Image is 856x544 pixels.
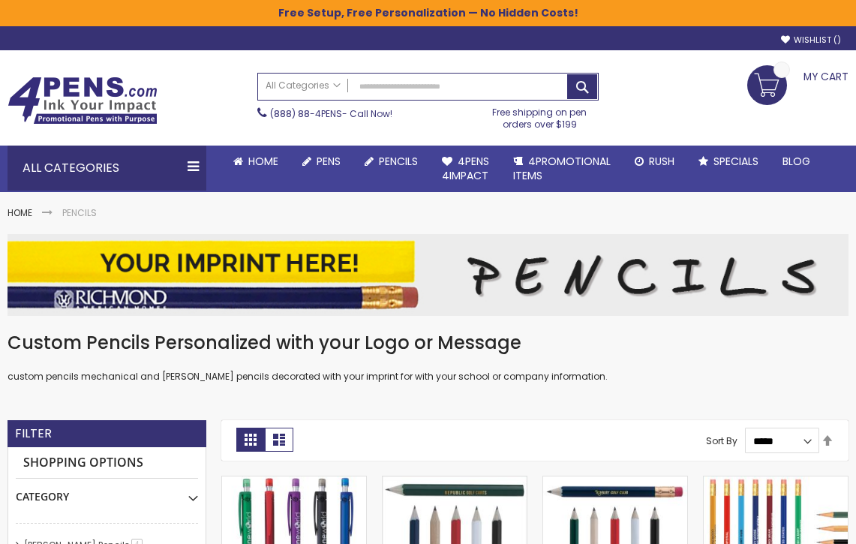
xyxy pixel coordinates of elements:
strong: Shopping Options [16,447,198,479]
a: 4PROMOTIONALITEMS [501,146,623,192]
img: Pencils [8,234,848,316]
a: Hex Golf Promo Pencil [383,476,527,488]
a: Home [8,206,32,219]
a: Home [221,146,290,178]
a: Blog [770,146,822,178]
h1: Custom Pencils Personalized with your Logo or Message [8,331,848,355]
strong: Grid [236,428,265,452]
span: Blog [782,154,810,169]
a: All Categories [258,74,348,98]
a: Specials [686,146,770,178]
span: Pens [317,154,341,169]
span: 4Pens 4impact [442,154,489,183]
img: 4Pens Custom Pens and Promotional Products [8,77,158,125]
a: Rush [623,146,686,178]
span: Rush [649,154,674,169]
a: Pencils [353,146,430,178]
strong: Pencils [62,206,97,219]
a: (888) 88-4PENS [270,107,342,120]
a: Hex Golf Promo Pencil with Eraser [543,476,687,488]
a: Pens [290,146,353,178]
span: Pencils [379,154,418,169]
div: All Categories [8,146,206,191]
a: Wishlist [781,35,841,46]
a: 4Pens4impact [430,146,501,192]
div: Category [16,479,198,504]
strong: Filter [15,425,52,442]
div: custom pencils mechanical and [PERSON_NAME] pencils decorated with your imprint for with your sch... [8,331,848,383]
div: Free shipping on pen orders over $199 [480,101,599,131]
a: Hex No. 2 Wood Pencil [704,476,848,488]
span: Home [248,154,278,169]
span: - Call Now! [270,107,392,120]
a: Souvenir® Daven Mechanical Pencil [222,476,366,488]
label: Sort By [706,434,737,447]
span: 4PROMOTIONAL ITEMS [513,154,611,183]
span: Specials [713,154,758,169]
span: All Categories [266,80,341,92]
